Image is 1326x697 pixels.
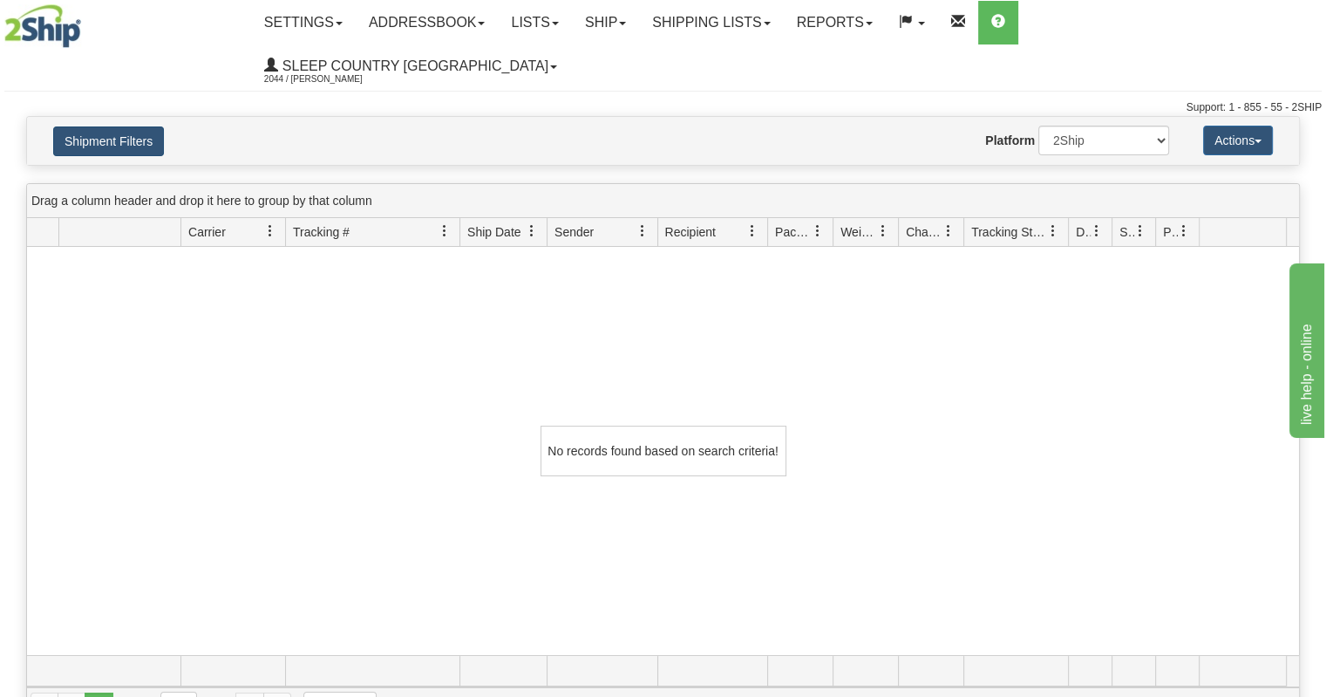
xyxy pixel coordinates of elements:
[517,216,547,246] a: Ship Date filter column settings
[430,216,459,246] a: Tracking # filter column settings
[906,223,942,241] span: Charge
[738,216,767,246] a: Recipient filter column settings
[554,223,594,241] span: Sender
[4,4,81,48] img: logo2044.jpg
[784,1,886,44] a: Reports
[639,1,783,44] a: Shipping lists
[4,100,1322,115] div: Support: 1 - 855 - 55 - 2SHIP
[775,223,812,241] span: Packages
[188,223,226,241] span: Carrier
[467,223,520,241] span: Ship Date
[1163,223,1178,241] span: Pickup Status
[1203,126,1273,155] button: Actions
[264,71,395,88] span: 2044 / [PERSON_NAME]
[868,216,898,246] a: Weight filter column settings
[985,132,1035,149] label: Platform
[498,1,571,44] a: Lists
[1076,223,1091,241] span: Delivery Status
[934,216,963,246] a: Charge filter column settings
[1082,216,1112,246] a: Delivery Status filter column settings
[251,44,570,88] a: Sleep Country [GEOGRAPHIC_DATA] 2044 / [PERSON_NAME]
[1125,216,1155,246] a: Shipment Issues filter column settings
[1286,259,1324,437] iframe: chat widget
[1169,216,1199,246] a: Pickup Status filter column settings
[356,1,499,44] a: Addressbook
[803,216,833,246] a: Packages filter column settings
[278,58,548,73] span: Sleep Country [GEOGRAPHIC_DATA]
[255,216,285,246] a: Carrier filter column settings
[665,223,716,241] span: Recipient
[27,184,1299,218] div: grid grouping header
[840,223,877,241] span: Weight
[1119,223,1134,241] span: Shipment Issues
[13,10,161,31] div: live help - online
[1038,216,1068,246] a: Tracking Status filter column settings
[541,426,786,476] div: No records found based on search criteria!
[572,1,639,44] a: Ship
[251,1,356,44] a: Settings
[628,216,657,246] a: Sender filter column settings
[53,126,164,156] button: Shipment Filters
[293,223,350,241] span: Tracking #
[971,223,1047,241] span: Tracking Status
